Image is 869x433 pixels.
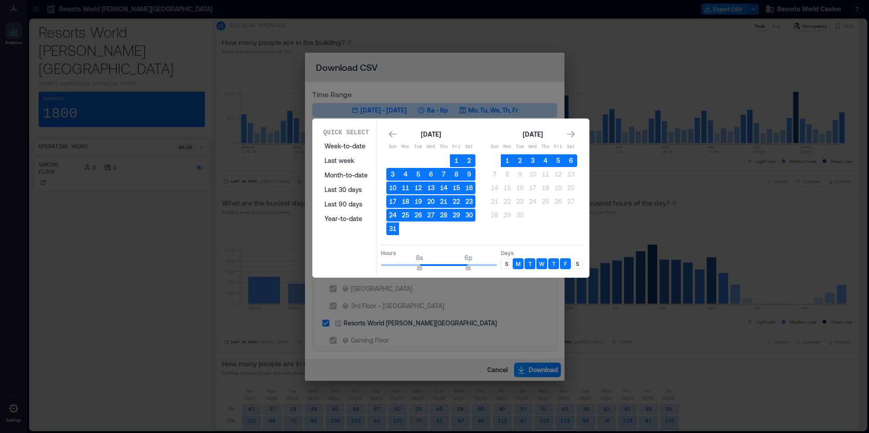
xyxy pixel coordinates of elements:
[425,143,437,151] p: Wed
[437,209,450,221] button: 28
[381,249,497,256] p: Hours
[425,168,437,181] button: 6
[564,141,577,153] th: Saturday
[514,195,526,208] button: 23
[399,195,412,208] button: 18
[399,143,412,151] p: Mon
[399,209,412,221] button: 25
[501,182,514,194] button: 15
[552,168,564,181] button: 12
[488,168,501,181] button: 7
[539,168,552,181] button: 11
[488,141,501,153] th: Sunday
[463,182,475,194] button: 16
[529,260,532,267] p: T
[463,154,475,167] button: 2
[564,182,577,194] button: 20
[399,168,412,181] button: 4
[463,168,475,181] button: 9
[386,195,399,208] button: 17
[425,195,437,208] button: 20
[501,209,514,221] button: 29
[450,141,463,153] th: Friday
[501,168,514,181] button: 8
[552,141,564,153] th: Friday
[450,182,463,194] button: 15
[564,143,577,151] p: Sat
[437,182,450,194] button: 14
[526,143,539,151] p: Wed
[576,260,579,267] p: S
[539,154,552,167] button: 4
[386,168,399,181] button: 3
[514,143,526,151] p: Tue
[412,141,425,153] th: Tuesday
[552,260,555,267] p: T
[412,168,425,181] button: 5
[450,195,463,208] button: 22
[450,209,463,221] button: 29
[464,254,472,261] span: 6p
[564,260,567,267] p: F
[416,254,423,261] span: 8a
[526,182,539,194] button: 17
[552,195,564,208] button: 26
[539,260,544,267] p: W
[501,154,514,167] button: 1
[501,249,583,256] p: Days
[399,182,412,194] button: 11
[386,182,399,194] button: 10
[564,128,577,141] button: Go to next month
[319,168,373,182] button: Month-to-date
[450,154,463,167] button: 1
[488,182,501,194] button: 14
[514,141,526,153] th: Tuesday
[319,197,373,212] button: Last 90 days
[539,182,552,194] button: 18
[463,141,475,153] th: Saturday
[437,195,450,208] button: 21
[488,209,501,221] button: 28
[319,182,373,197] button: Last 30 days
[319,212,373,226] button: Year-to-date
[501,143,514,151] p: Mon
[514,182,526,194] button: 16
[425,141,437,153] th: Wednesday
[463,209,475,221] button: 30
[437,143,450,151] p: Thu
[488,143,501,151] p: Sun
[450,143,463,151] p: Fri
[412,195,425,208] button: 19
[437,141,450,153] th: Thursday
[516,260,520,267] p: M
[488,195,501,208] button: 21
[514,154,526,167] button: 2
[501,195,514,208] button: 22
[552,182,564,194] button: 19
[386,222,399,235] button: 31
[319,153,373,168] button: Last week
[399,141,412,153] th: Monday
[552,154,564,167] button: 5
[386,141,399,153] th: Sunday
[514,168,526,181] button: 9
[437,168,450,181] button: 7
[526,141,539,153] th: Wednesday
[539,141,552,153] th: Thursday
[418,129,444,140] div: [DATE]
[539,195,552,208] button: 25
[564,195,577,208] button: 27
[520,129,545,140] div: [DATE]
[412,143,425,151] p: Tue
[463,195,475,208] button: 23
[526,168,539,181] button: 10
[412,209,425,221] button: 26
[425,182,437,194] button: 13
[319,139,373,153] button: Week-to-date
[450,168,463,181] button: 8
[514,209,526,221] button: 30
[386,128,399,141] button: Go to previous month
[412,182,425,194] button: 12
[526,154,539,167] button: 3
[564,168,577,181] button: 13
